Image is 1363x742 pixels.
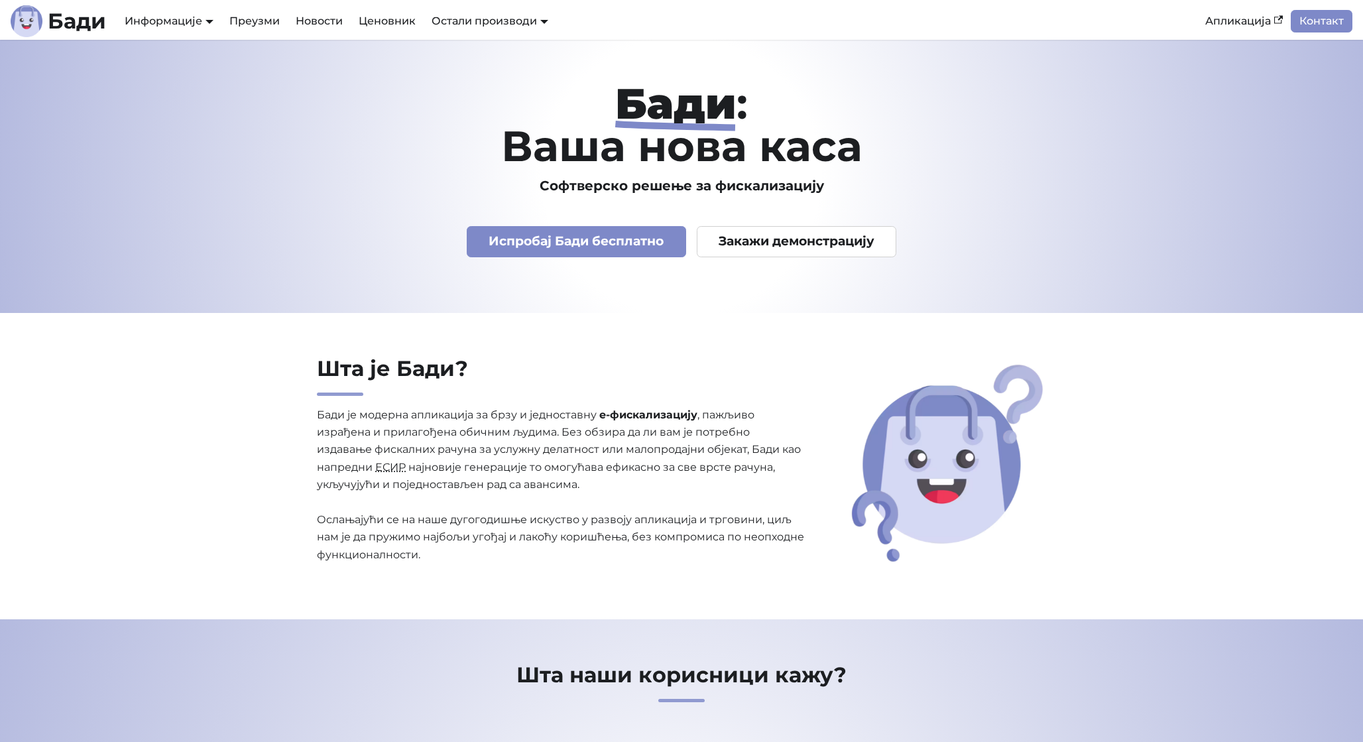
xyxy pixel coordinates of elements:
img: Шта је Бади? [847,360,1047,566]
a: Информације [125,15,213,27]
a: Апликација [1197,10,1291,32]
a: Преузми [221,10,288,32]
strong: е-фискализацију [599,408,697,421]
abbr: Електронски систем за издавање рачуна [375,461,406,473]
h3: Софтверско решење за фискализацију [255,178,1108,194]
h2: Шта је Бади? [317,355,806,396]
a: Остали производи [432,15,548,27]
a: Закажи демонстрацију [697,226,897,257]
strong: Бади [615,78,737,129]
p: Бади је модерна апликација за брзу и једноставну , пажљиво израђена и прилагођена обичним људима.... [317,406,806,564]
h1: : Ваша нова каса [255,82,1108,167]
a: Ценовник [351,10,424,32]
b: Бади [48,11,106,32]
img: Лого [11,5,42,37]
a: Контакт [1291,10,1352,32]
h2: Шта наши корисници кажу? [255,662,1108,702]
a: Новости [288,10,351,32]
a: ЛогоБади [11,5,106,37]
a: Испробај Бади бесплатно [467,226,686,257]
